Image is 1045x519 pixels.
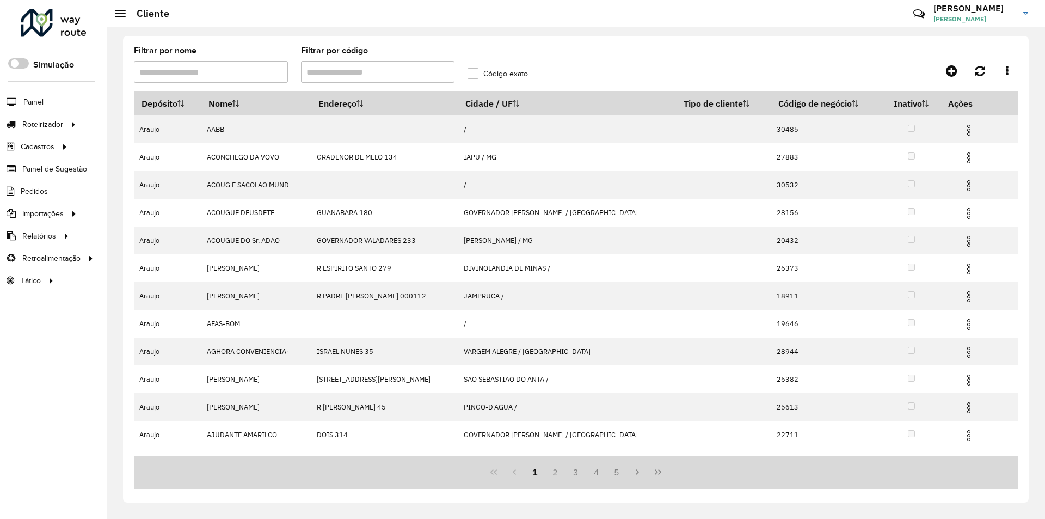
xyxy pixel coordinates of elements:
td: [PERSON_NAME] [201,282,311,310]
td: Araujo [134,115,201,143]
td: Araujo [134,310,201,338]
td: Araujo [134,143,201,171]
label: Filtrar por nome [134,44,196,57]
td: Araujo [134,365,201,393]
button: 3 [565,462,586,483]
td: Araujo [134,254,201,282]
button: Next Page [627,462,648,483]
td: [PERSON_NAME] / MG [458,227,676,254]
button: 4 [586,462,607,483]
td: / [458,171,676,199]
td: 28944 [771,338,882,365]
td: GOVERNADOR VALADARES 233 [311,227,458,254]
td: / [458,115,676,143]
td: 20432 [771,227,882,254]
td: GOVERNADOR [PERSON_NAME] / [GEOGRAPHIC_DATA] [458,421,676,449]
td: Araujo [134,171,201,199]
td: 25613 [771,393,882,421]
th: Inativo [882,92,941,115]
th: Cidade / UF [458,92,676,115]
h2: Cliente [126,8,169,20]
td: 18911 [771,282,882,310]
td: 30532 [771,171,882,199]
span: Retroalimentação [22,253,81,264]
label: Simulação [33,58,74,71]
td: DIVINOLANDIA DE MINAS / [458,254,676,282]
td: ISRAEL NUNES 35 [311,338,458,365]
td: [PERSON_NAME] [201,365,311,393]
span: Relatórios [22,230,56,242]
td: AABB [201,115,311,143]
td: R PADRE [PERSON_NAME] 000112 [311,282,458,310]
td: / [458,310,676,338]
td: AFAS-BOM [201,310,311,338]
th: Depósito [134,92,201,115]
td: [STREET_ADDRESS][PERSON_NAME] [311,365,458,393]
td: [PERSON_NAME] [201,393,311,421]
td: 27883 [771,143,882,171]
td: R ESPIRITO SANTO 279 [311,254,458,282]
td: SAO SEBASTIAO DO ANTA / [458,365,676,393]
td: 19646 [771,310,882,338]
td: ACONCHEGO DA VOVO [201,143,311,171]
td: 22711 [771,421,882,449]
th: Endereço [311,92,458,115]
span: Importações [22,208,64,219]
a: Contato Rápido [907,2,931,26]
th: Código de negócio [771,92,882,115]
td: JAMPRUCA / [458,282,676,310]
span: Pedidos [21,186,48,197]
span: Roteirizador [22,119,63,130]
td: Araujo [134,338,201,365]
td: VARGEM ALEGRE / [GEOGRAPHIC_DATA] [458,338,676,365]
td: Araujo [134,421,201,449]
td: Araujo [134,282,201,310]
td: Araujo [134,199,201,227]
button: 5 [607,462,628,483]
span: [PERSON_NAME] [933,14,1015,24]
span: Painel de Sugestão [22,163,87,175]
label: Código exato [468,68,528,80]
th: Nome [201,92,311,115]
td: R [PERSON_NAME] 45 [311,393,458,421]
td: 28156 [771,199,882,227]
span: Painel [23,96,44,108]
h3: [PERSON_NAME] [933,3,1015,14]
button: Last Page [648,462,668,483]
span: Tático [21,275,41,286]
td: GRADENOR DE MELO 134 [311,143,458,171]
label: Filtrar por código [301,44,368,57]
th: Tipo de cliente [676,92,771,115]
th: Ações [941,92,1006,115]
td: DOIS 314 [311,421,458,449]
td: ACOUG E SACOLAO MUND [201,171,311,199]
td: AJUDANTE AMARILCO [201,421,311,449]
button: 1 [525,462,545,483]
td: GUANABARA 180 [311,199,458,227]
td: GOVERNADOR [PERSON_NAME] / [GEOGRAPHIC_DATA] [458,199,676,227]
td: PINGO-D'AGUA / [458,393,676,421]
button: 2 [545,462,565,483]
td: Araujo [134,227,201,254]
td: [PERSON_NAME] [201,254,311,282]
td: 26382 [771,365,882,393]
td: Araujo [134,393,201,421]
td: ACOUGUE DO Sr. ADAO [201,227,311,254]
span: Cadastros [21,141,54,152]
td: IAPU / MG [458,143,676,171]
td: 26373 [771,254,882,282]
td: 30485 [771,115,882,143]
td: ACOUGUE DEUSDETE [201,199,311,227]
td: AGHORA CONVENIENCIA- [201,338,311,365]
